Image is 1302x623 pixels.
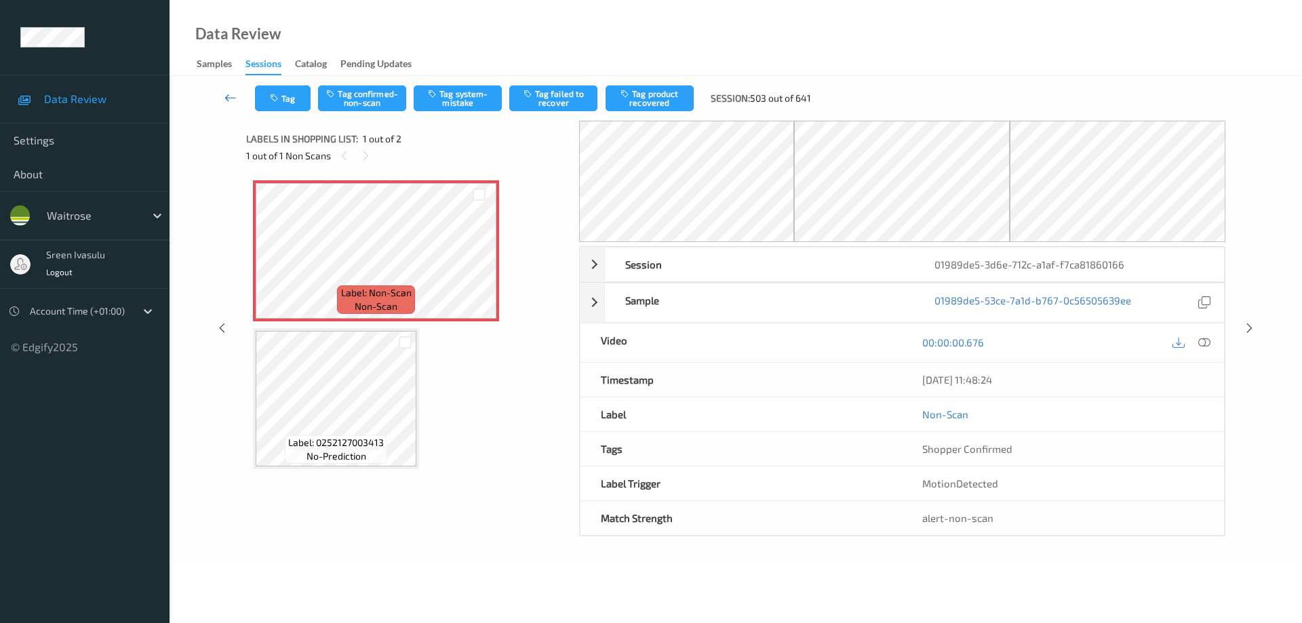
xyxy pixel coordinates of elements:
[922,373,1204,386] div: [DATE] 11:48:24
[363,132,401,146] span: 1 out of 2
[340,57,412,74] div: Pending Updates
[509,85,597,111] button: Tag failed to recover
[246,132,358,146] span: Labels in shopping list:
[288,436,384,449] span: Label: 0252127003413
[341,286,412,300] span: Label: Non-Scan
[750,92,811,105] span: 503 out of 641
[922,407,968,421] a: Non-Scan
[605,247,915,281] div: Session
[318,85,406,111] button: Tag confirmed-non-scan
[580,363,903,397] div: Timestamp
[246,147,570,164] div: 1 out of 1 Non Scans
[580,247,1225,282] div: Session01989de5-3d6e-712c-a1af-f7ca81860166
[934,294,1131,312] a: 01989de5-53ce-7a1d-b767-0c56505639ee
[580,397,903,431] div: Label
[711,92,750,105] span: Session:
[295,57,327,74] div: Catalog
[245,55,295,75] a: Sessions
[255,85,311,111] button: Tag
[414,85,502,111] button: Tag system-mistake
[902,466,1224,500] div: MotionDetected
[340,55,425,74] a: Pending Updates
[355,300,397,313] span: non-scan
[580,466,903,500] div: Label Trigger
[197,55,245,74] a: Samples
[580,501,903,535] div: Match Strength
[580,283,1225,323] div: Sample01989de5-53ce-7a1d-b767-0c56505639ee
[922,336,984,349] a: 00:00:00.676
[295,55,340,74] a: Catalog
[197,57,232,74] div: Samples
[307,449,366,463] span: no-prediction
[580,432,903,466] div: Tags
[922,511,1204,525] div: alert-non-scan
[195,27,281,41] div: Data Review
[245,57,281,75] div: Sessions
[914,247,1224,281] div: 01989de5-3d6e-712c-a1af-f7ca81860166
[922,443,1012,455] span: Shopper Confirmed
[606,85,694,111] button: Tag product recovered
[580,323,903,362] div: Video
[605,283,915,322] div: Sample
